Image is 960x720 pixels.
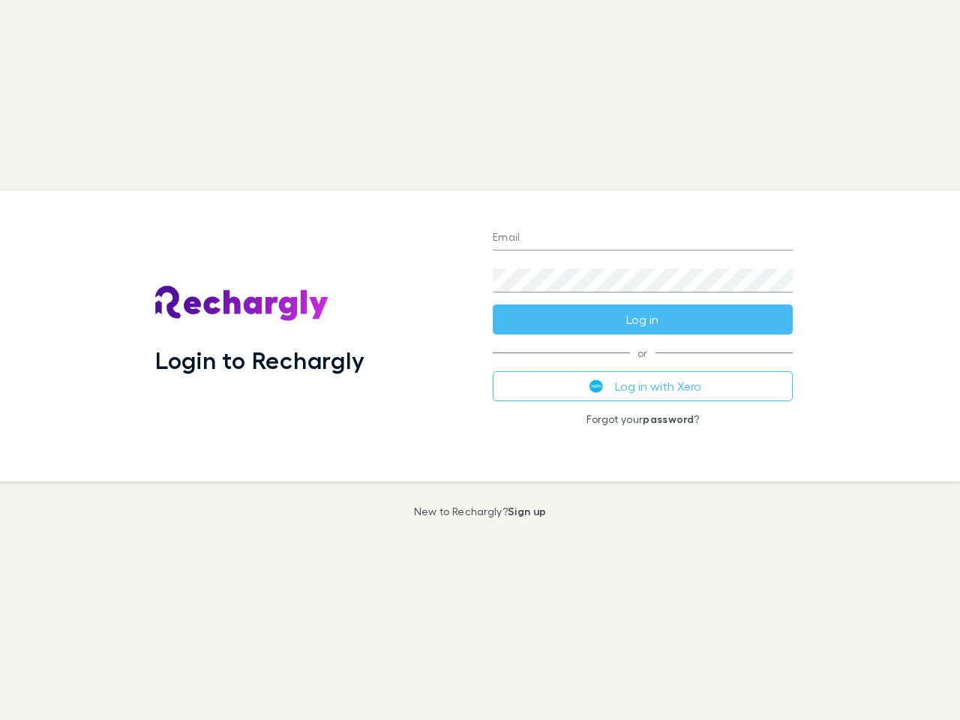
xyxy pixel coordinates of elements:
a: Sign up [508,505,546,517]
img: Xero's logo [589,379,603,393]
p: Forgot your ? [493,413,793,425]
a: password [643,412,694,425]
button: Log in with Xero [493,371,793,401]
img: Rechargly's Logo [155,286,329,322]
button: Log in [493,304,793,334]
h1: Login to Rechargly [155,346,364,374]
p: New to Rechargly? [414,505,547,517]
